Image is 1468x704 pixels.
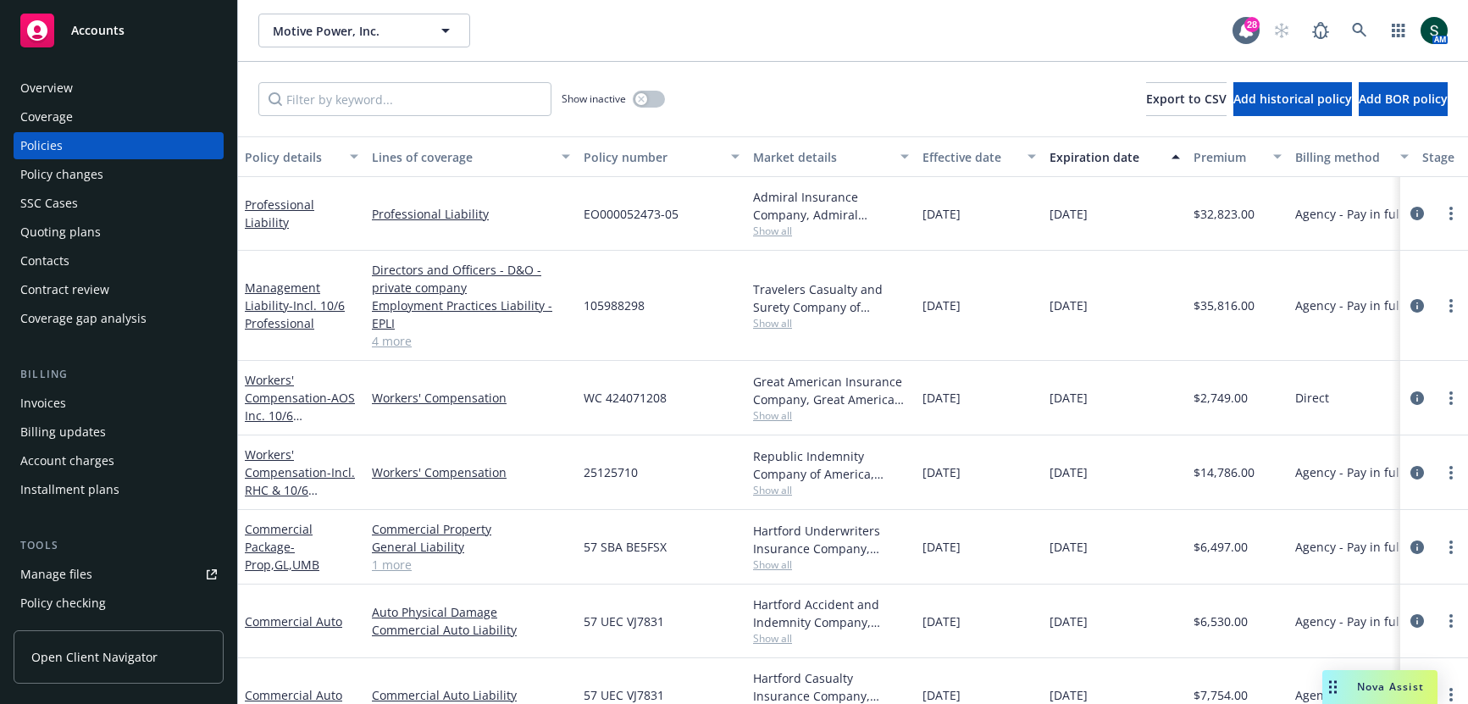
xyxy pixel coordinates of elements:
[20,590,106,617] div: Policy checking
[20,132,63,159] div: Policies
[753,631,909,646] span: Show all
[922,613,961,630] span: [DATE]
[14,190,224,217] a: SSC Cases
[1194,613,1248,630] span: $6,530.00
[245,390,355,441] span: - AOS Inc. 10/6 Professional
[1359,91,1448,107] span: Add BOR policy
[14,390,224,417] a: Invoices
[753,280,909,316] div: Travelers Casualty and Surety Company of America, Travelers Insurance
[753,483,909,497] span: Show all
[14,247,224,274] a: Contacts
[1322,670,1438,704] button: Nova Assist
[245,521,319,573] a: Commercial Package
[245,372,355,441] a: Workers' Compensation
[20,75,73,102] div: Overview
[1233,82,1352,116] button: Add historical policy
[753,557,909,572] span: Show all
[372,297,570,332] a: Employment Practices Liability - EPLI
[14,366,224,383] div: Billing
[372,148,551,166] div: Lines of coverage
[753,373,909,408] div: Great American Insurance Company, Great American Insurance Group
[1194,205,1255,223] span: $32,823.00
[20,419,106,446] div: Billing updates
[372,686,570,704] a: Commercial Auto Liability
[1295,463,1403,481] span: Agency - Pay in full
[20,190,78,217] div: SSC Cases
[20,447,114,474] div: Account charges
[753,224,909,238] span: Show all
[577,136,746,177] button: Policy number
[14,161,224,188] a: Policy changes
[1441,463,1461,483] a: more
[1441,537,1461,557] a: more
[922,463,961,481] span: [DATE]
[14,590,224,617] a: Policy checking
[1382,14,1415,47] a: Switch app
[584,686,664,704] span: 57 UEC VJ7831
[245,280,345,331] a: Management Liability
[372,603,570,621] a: Auto Physical Damage
[1441,388,1461,408] a: more
[922,148,1017,166] div: Effective date
[584,613,664,630] span: 57 UEC VJ7831
[753,596,909,631] div: Hartford Accident and Indemnity Company, Hartford Insurance Group
[1146,91,1227,107] span: Export to CSV
[365,136,577,177] button: Lines of coverage
[20,161,103,188] div: Policy changes
[1441,296,1461,316] a: more
[14,7,224,54] a: Accounts
[1357,679,1424,694] span: Nova Assist
[1146,82,1227,116] button: Export to CSV
[1043,136,1187,177] button: Expiration date
[20,247,69,274] div: Contacts
[1233,91,1352,107] span: Add historical policy
[1194,389,1248,407] span: $2,749.00
[753,316,909,330] span: Show all
[14,103,224,130] a: Coverage
[1050,148,1161,166] div: Expiration date
[1050,538,1088,556] span: [DATE]
[1407,537,1427,557] a: circleInformation
[1407,611,1427,631] a: circleInformation
[1244,17,1260,32] div: 28
[245,687,342,703] a: Commercial Auto
[1194,297,1255,314] span: $35,816.00
[71,24,125,37] span: Accounts
[238,136,365,177] button: Policy details
[245,613,342,629] a: Commercial Auto
[746,136,916,177] button: Market details
[258,14,470,47] button: Motive Power, Inc.
[1050,613,1088,630] span: [DATE]
[1304,14,1338,47] a: Report a Bug
[1295,297,1403,314] span: Agency - Pay in full
[1359,82,1448,116] button: Add BOR policy
[372,205,570,223] a: Professional Liability
[1295,686,1403,704] span: Agency - Pay in full
[922,389,961,407] span: [DATE]
[753,447,909,483] div: Republic Indemnity Company of America, [GEOGRAPHIC_DATA] Indemnity
[1295,613,1403,630] span: Agency - Pay in full
[584,148,721,166] div: Policy number
[1322,670,1343,704] div: Drag to move
[1441,611,1461,631] a: more
[1265,14,1299,47] a: Start snowing
[584,463,638,481] span: 25125710
[20,476,119,503] div: Installment plans
[1295,389,1329,407] span: Direct
[14,561,224,588] a: Manage files
[922,538,961,556] span: [DATE]
[922,205,961,223] span: [DATE]
[1295,538,1403,556] span: Agency - Pay in full
[1407,463,1427,483] a: circleInformation
[20,219,101,246] div: Quoting plans
[1407,388,1427,408] a: circleInformation
[1343,14,1377,47] a: Search
[1050,389,1088,407] span: [DATE]
[1194,538,1248,556] span: $6,497.00
[584,205,679,223] span: EO000052473-05
[14,419,224,446] a: Billing updates
[14,132,224,159] a: Policies
[14,537,224,554] div: Tools
[1194,463,1255,481] span: $14,786.00
[14,219,224,246] a: Quoting plans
